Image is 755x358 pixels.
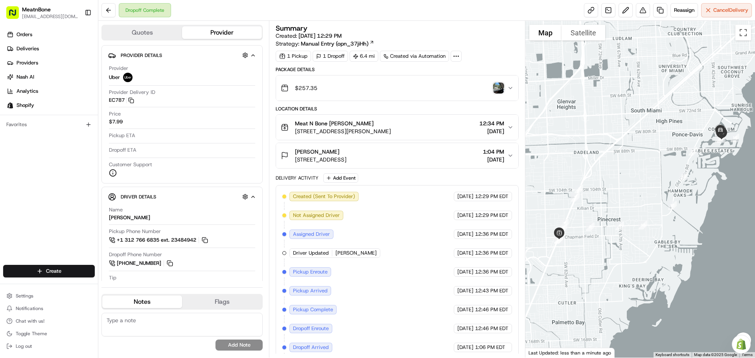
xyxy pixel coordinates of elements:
button: Show street map [529,25,562,40]
span: 12:36 PM EDT [475,250,508,257]
a: +1 312 766 6835 ext. 23484942 [109,236,209,244]
a: Manual Entry (opn_37jiHh) [301,40,374,48]
button: Notes [102,296,182,308]
span: [DATE] [457,212,473,219]
span: [DATE] 12:29 PM [298,32,342,39]
div: 15 [727,130,742,145]
button: Toggle fullscreen view [735,25,751,40]
button: Keyboard shortcuts [656,352,689,358]
button: Provider Details [108,49,256,62]
button: Driver Details [108,190,256,203]
span: 12:46 PM EDT [475,325,508,332]
div: Delivery Activity [276,175,319,181]
span: Dropoff ETA [109,147,136,154]
button: Create [3,265,95,277]
span: Map data ©2025 Google [694,352,737,357]
button: [PERSON_NAME][STREET_ADDRESS]1:04 PM[DATE] [276,143,518,168]
span: Dropoff Enroute [293,325,329,332]
span: Name [109,206,123,213]
span: Driver Updated [293,250,329,257]
button: Chat with us! [3,316,95,327]
span: [DATE] [483,156,504,163]
div: 1 Pickup [276,51,311,62]
span: Tip [109,274,116,281]
button: Settings [3,290,95,301]
span: Orders [17,31,32,38]
div: Package Details [276,66,518,73]
span: Nash AI [17,73,34,81]
span: [DATE] [457,193,473,200]
a: Terms [742,352,753,357]
span: 12:36 PM EDT [475,231,508,238]
span: Driver Details [121,194,156,200]
span: [DATE] [457,231,473,238]
button: Quotes [102,26,182,39]
span: Create [46,268,61,275]
span: Customer Support [109,161,152,168]
a: Orders [3,28,98,41]
span: Price [109,110,121,117]
span: $7.99 [109,118,123,125]
button: Flags [182,296,262,308]
div: [PERSON_NAME] [109,214,150,221]
button: $257.35photo_proof_of_delivery image [276,75,518,101]
div: 7 [556,220,571,235]
span: Assigned Driver [293,231,330,238]
span: 12:43 PM EDT [475,287,508,294]
img: photo_proof_of_delivery image [493,83,504,94]
span: Provider [109,65,128,72]
span: [DATE] [457,325,473,332]
span: Meat N Bone [PERSON_NAME] [295,119,374,127]
div: 4 [552,228,567,243]
span: 12:36 PM EDT [475,268,508,275]
a: [PHONE_NUMBER] [109,259,174,268]
span: Uber [109,74,120,81]
div: 6.4 mi [350,51,378,62]
span: Chat with us! [16,318,44,324]
span: [PERSON_NAME] [335,250,377,257]
span: Created: [276,32,342,40]
span: [STREET_ADDRESS][PERSON_NAME] [295,127,391,135]
span: Deliveries [17,45,39,52]
button: EC787 [109,97,134,104]
button: Notifications [3,303,95,314]
div: 8 [583,219,598,234]
div: 1 [571,182,586,196]
div: Favorites [3,118,95,131]
span: Analytics [17,88,38,95]
span: [DATE] [457,306,473,313]
div: 16 [714,131,729,146]
h3: Summary [276,25,308,32]
a: Analytics [3,85,98,97]
span: [PERSON_NAME] [295,148,339,156]
span: Manual Entry (opn_37jiHh) [301,40,368,48]
div: 12 [676,169,691,184]
div: 13 [685,144,700,159]
a: Created via Automation [380,51,449,62]
div: 3 [557,216,572,231]
span: Providers [17,59,38,66]
div: 9 [612,218,627,233]
a: Deliveries [3,42,98,55]
span: Pickup Arrived [293,287,328,294]
img: Shopify logo [7,102,13,108]
span: [DATE] [457,344,473,351]
button: Show satellite imagery [562,25,605,40]
img: Google [527,347,553,358]
span: [DATE] [457,250,473,257]
span: Dropoff Arrived [293,344,329,351]
button: CancelDelivery [701,3,752,17]
span: MeatnBone [22,6,51,13]
span: Provider Details [121,52,162,59]
span: Settings [16,293,33,299]
span: 12:46 PM EDT [475,306,508,313]
div: Strategy: [276,40,374,48]
span: 12:34 PM [479,119,504,127]
button: [EMAIL_ADDRESS][DOMAIN_NAME] [22,13,78,20]
button: Toggle Theme [3,328,95,339]
button: Map camera controls [735,332,751,348]
span: [STREET_ADDRESS] [295,156,346,163]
